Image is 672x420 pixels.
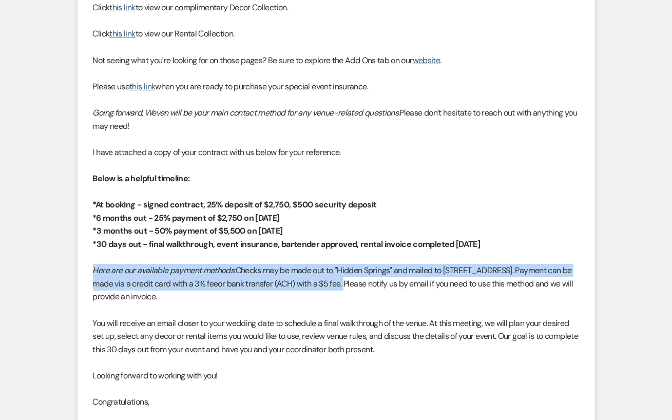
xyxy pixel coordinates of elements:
[93,395,580,409] p: Congratulations,
[93,265,236,276] em: Here are our available payment methods:
[109,28,135,39] a: this link
[136,28,235,39] span: to view our Rental Collection.
[93,80,580,93] p: Please use when you are ready to purchase your special event insurance.
[93,278,573,302] span: or bank transfer (ACH) with a $5 fee. Please notify us by email if you need to use this method an...
[93,318,579,355] span: You will receive an email closer to your wedding date to schedule a final walkthrough of the venu...
[93,147,341,158] span: I have attached a copy of your contract with us below for your reference.
[136,2,288,13] span: to view our complimentary Decor Collection.
[93,2,110,13] span: Click
[413,55,440,66] a: website
[129,81,155,92] a: this link
[93,225,283,236] strong: *3 months out - 50% payment of $5,500 on [DATE]
[93,265,572,289] span: Checks may be made out to "Hidden Springs" and mailed to [STREET_ADDRESS]. Payment can be made vi...
[93,28,110,39] span: Click
[93,199,377,210] strong: *At booking - signed contract, 25% deposit of $2,750, $500 security deposit
[93,107,400,118] em: Going forward, Weven will be your main contact method for any venue-related questions.
[93,107,578,131] span: Please don’t hesitate to reach out with anything you may need!
[93,239,481,250] strong: *30 days out - final walkthrough, event insurance, bartender approved, rental invoice completed [...
[93,213,280,223] strong: *6 months out - 25% payment of $2,750 on [DATE]
[440,55,441,66] span: .
[93,370,218,381] span: Looking forward to working with you!
[109,2,135,13] a: this link
[93,55,413,66] span: Not seeing what you're looking for on those pages? Be sure to explore the Add Ons tab on our
[93,173,190,184] strong: Below is a helpful timeline:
